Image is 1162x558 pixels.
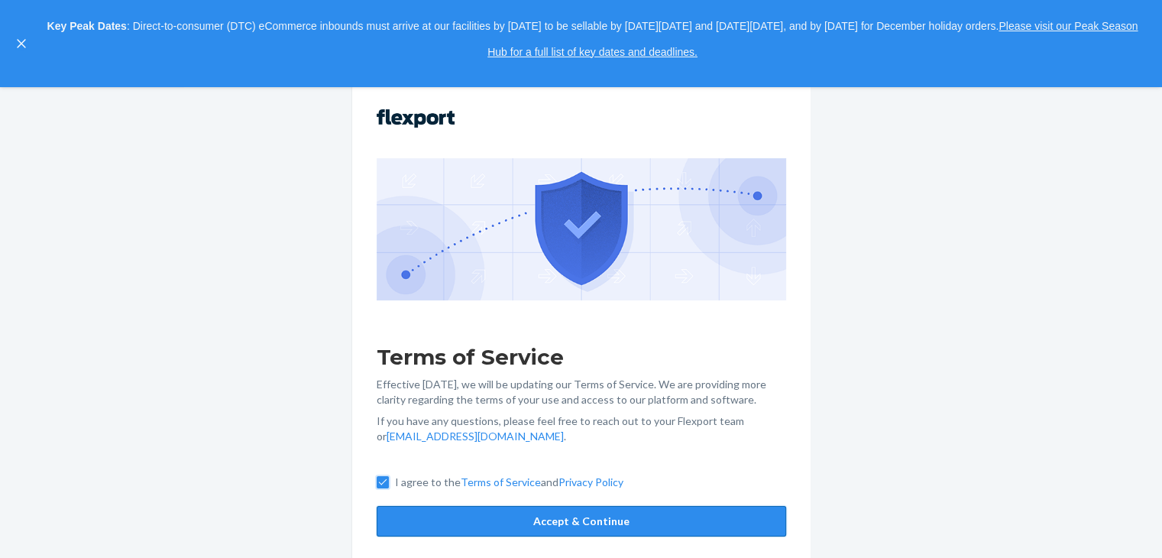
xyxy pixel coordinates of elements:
a: Please visit our Peak Season Hub for a full list of key dates and deadlines. [487,20,1138,58]
button: close, [14,36,29,51]
img: Flexport logo [377,109,455,128]
a: Terms of Service [461,475,541,488]
p: I agree to the and [395,475,623,490]
strong: Key Peak Dates [47,20,127,32]
img: GDPR Compliance [377,158,786,300]
p: If you have any questions, please feel free to reach out to your Flexport team or . [377,414,786,444]
a: [EMAIL_ADDRESS][DOMAIN_NAME] [387,430,564,443]
a: Privacy Policy [558,475,623,488]
p: Effective [DATE], we will be updating our Terms of Service. We are providing more clarity regardi... [377,377,786,407]
p: : Direct-to-consumer (DTC) eCommerce inbounds must arrive at our facilities by [DATE] to be sella... [37,14,1148,65]
h1: Terms of Service [377,343,786,371]
button: Accept & Continue [377,506,786,537]
input: I agree to theTerms of ServiceandPrivacy Policy [377,476,389,488]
